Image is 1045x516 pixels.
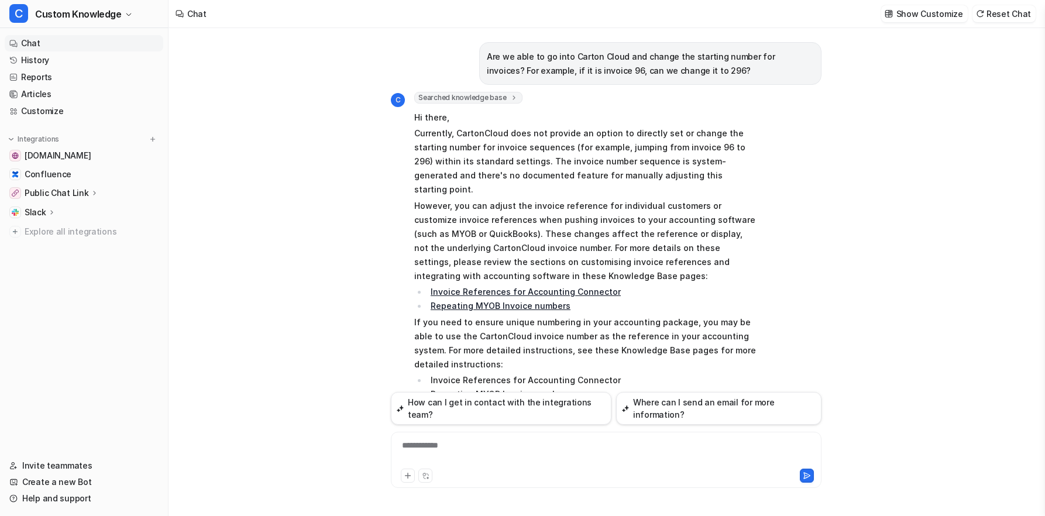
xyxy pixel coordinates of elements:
p: If you need to ensure unique numbering in your accounting package, you may be able to use the Car... [414,315,757,371]
p: Are we able to go into Carton Cloud and change the starting number for invoices? For example, if ... [487,50,814,78]
p: Public Chat Link [25,187,89,199]
li: Invoice References for Accounting Connector [427,373,757,387]
span: Custom Knowledge [35,6,122,22]
img: reset [976,9,984,18]
button: Where can I send an email for more information? [616,392,821,425]
button: How can I get in contact with the integrations team? [391,392,611,425]
img: Slack [12,209,19,216]
a: Repeating MYOB Invoice numbers [431,301,570,311]
p: Hi there, [414,111,757,125]
img: Public Chat Link [12,190,19,197]
span: Explore all integrations [25,222,159,241]
span: Confluence [25,168,71,180]
p: Currently, CartonCloud does not provide an option to directly set or change the starting number f... [414,126,757,197]
img: Confluence [12,171,19,178]
button: Integrations [5,133,63,145]
a: Invite teammates [5,457,163,474]
a: Chat [5,35,163,51]
a: Reports [5,69,163,85]
span: [DOMAIN_NAME] [25,150,91,161]
img: menu_add.svg [149,135,157,143]
a: Articles [5,86,163,102]
p: Slack [25,207,46,218]
div: Chat [187,8,207,20]
img: expand menu [7,135,15,143]
a: History [5,52,163,68]
span: C [391,93,405,107]
p: Integrations [18,135,59,144]
img: explore all integrations [9,226,21,238]
a: Customize [5,103,163,119]
p: However, you can adjust the invoice reference for individual customers or customize invoice refer... [414,199,757,283]
a: Explore all integrations [5,223,163,240]
a: Invoice References for Accounting Connector [431,287,621,297]
a: help.cartoncloud.com[DOMAIN_NAME] [5,147,163,164]
button: Reset Chat [972,5,1036,22]
a: Create a new Bot [5,474,163,490]
button: Show Customize [881,5,968,22]
span: Searched knowledge base [414,92,522,104]
img: customize [885,9,893,18]
a: ConfluenceConfluence [5,166,163,183]
img: help.cartoncloud.com [12,152,19,159]
a: Help and support [5,490,163,507]
span: C [9,4,28,23]
li: Repeating MYOB Invoice numbers [427,387,757,401]
p: Show Customize [896,8,963,20]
